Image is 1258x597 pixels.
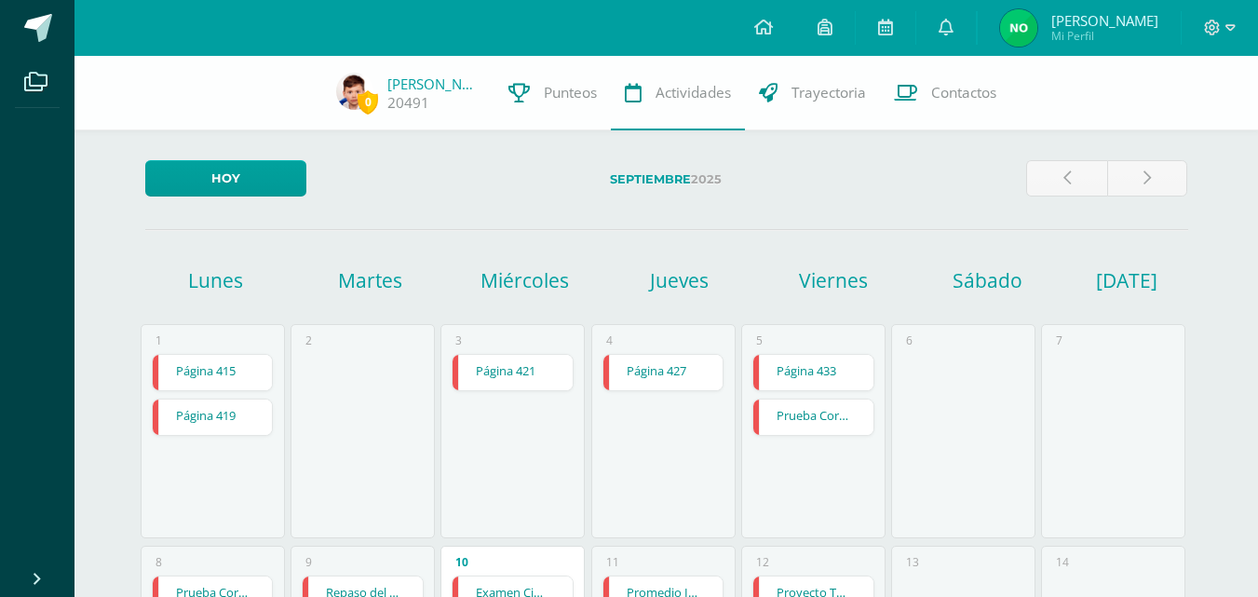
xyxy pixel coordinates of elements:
[152,354,274,391] div: Página 415 | Tarea
[753,355,873,390] a: Página 433
[906,554,919,570] div: 13
[913,267,1062,293] h1: Sábado
[1096,267,1119,293] h1: [DATE]
[358,90,378,114] span: 0
[1051,28,1158,44] span: Mi Perfil
[906,332,913,348] div: 6
[387,75,480,93] a: [PERSON_NAME]
[296,267,445,293] h1: Martes
[305,554,312,570] div: 9
[602,354,724,391] div: Página 427 | Tarea
[756,554,769,570] div: 12
[145,160,306,197] a: Hoy
[1056,332,1062,348] div: 7
[153,355,273,390] a: Página 415
[1000,9,1037,47] img: cc77dce42f43f7127ec77faf2f11320b.png
[142,267,291,293] h1: Lunes
[611,56,745,130] a: Actividades
[455,554,468,570] div: 10
[453,355,573,390] a: Página 421
[153,400,273,435] a: Página 419
[752,399,874,436] div: Prueba Corta No.1 | Tarea
[656,83,731,102] span: Actividades
[610,172,691,186] strong: Septiembre
[880,56,1010,130] a: Contactos
[753,400,873,435] a: Prueba Corta No.1
[791,83,866,102] span: Trayectoria
[606,554,619,570] div: 11
[604,267,753,293] h1: Jueves
[452,354,574,391] div: Página 421 | Tarea
[931,83,996,102] span: Contactos
[752,354,874,391] div: Página 433 | Tarea
[152,399,274,436] div: Página 419 | Tarea
[455,332,462,348] div: 3
[494,56,611,130] a: Punteos
[321,160,1011,198] label: 2025
[336,73,373,110] img: 8c8645213bc774c504a94e5e7bd59f01.png
[450,267,599,293] h1: Miércoles
[1051,11,1158,30] span: [PERSON_NAME]
[603,355,724,390] a: Página 427
[544,83,597,102] span: Punteos
[745,56,880,130] a: Trayectoria
[156,554,162,570] div: 8
[156,332,162,348] div: 1
[305,332,312,348] div: 2
[387,93,429,113] a: 20491
[1056,554,1069,570] div: 14
[756,332,763,348] div: 5
[606,332,613,348] div: 4
[759,267,908,293] h1: Viernes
